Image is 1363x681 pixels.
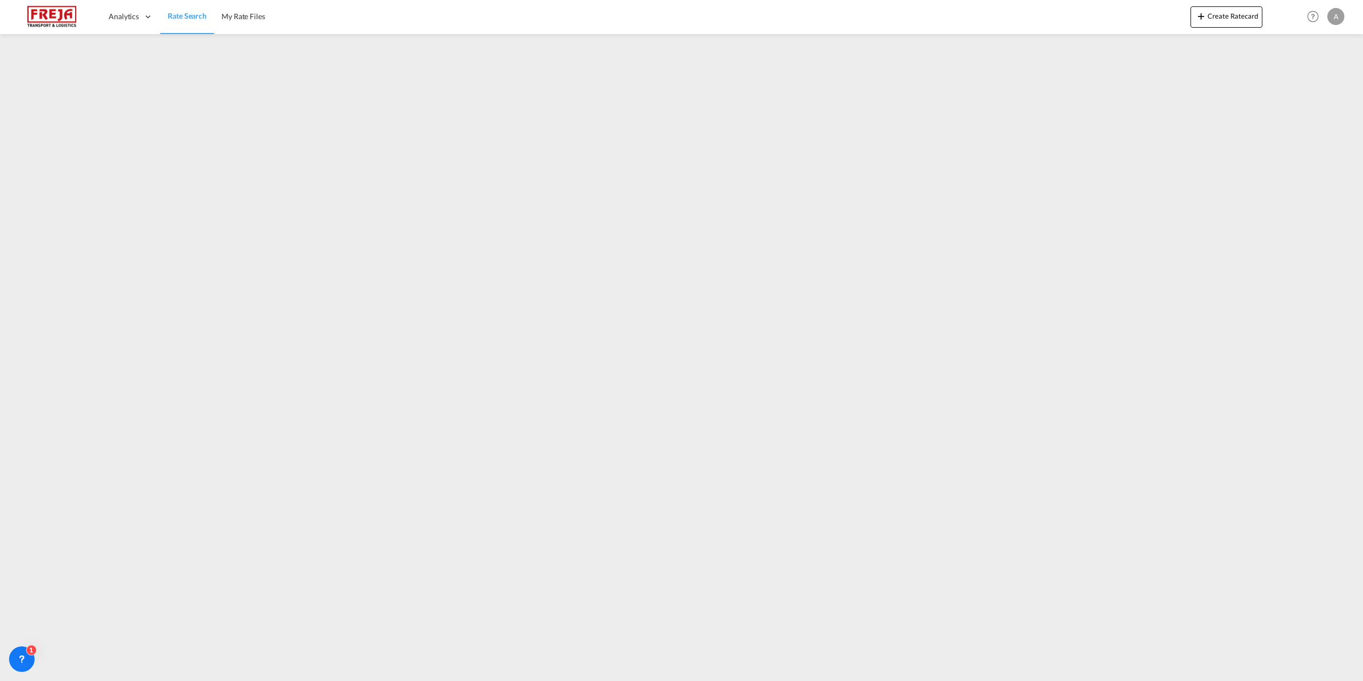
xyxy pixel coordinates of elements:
[1327,8,1344,25] div: A
[109,11,139,22] span: Analytics
[1304,7,1322,26] span: Help
[221,12,265,21] span: My Rate Files
[1304,7,1327,27] div: Help
[16,5,88,29] img: 586607c025bf11f083711d99603023e7.png
[1195,10,1208,22] md-icon: icon-plus 400-fg
[1190,6,1262,28] button: icon-plus 400-fgCreate Ratecard
[168,11,207,20] span: Rate Search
